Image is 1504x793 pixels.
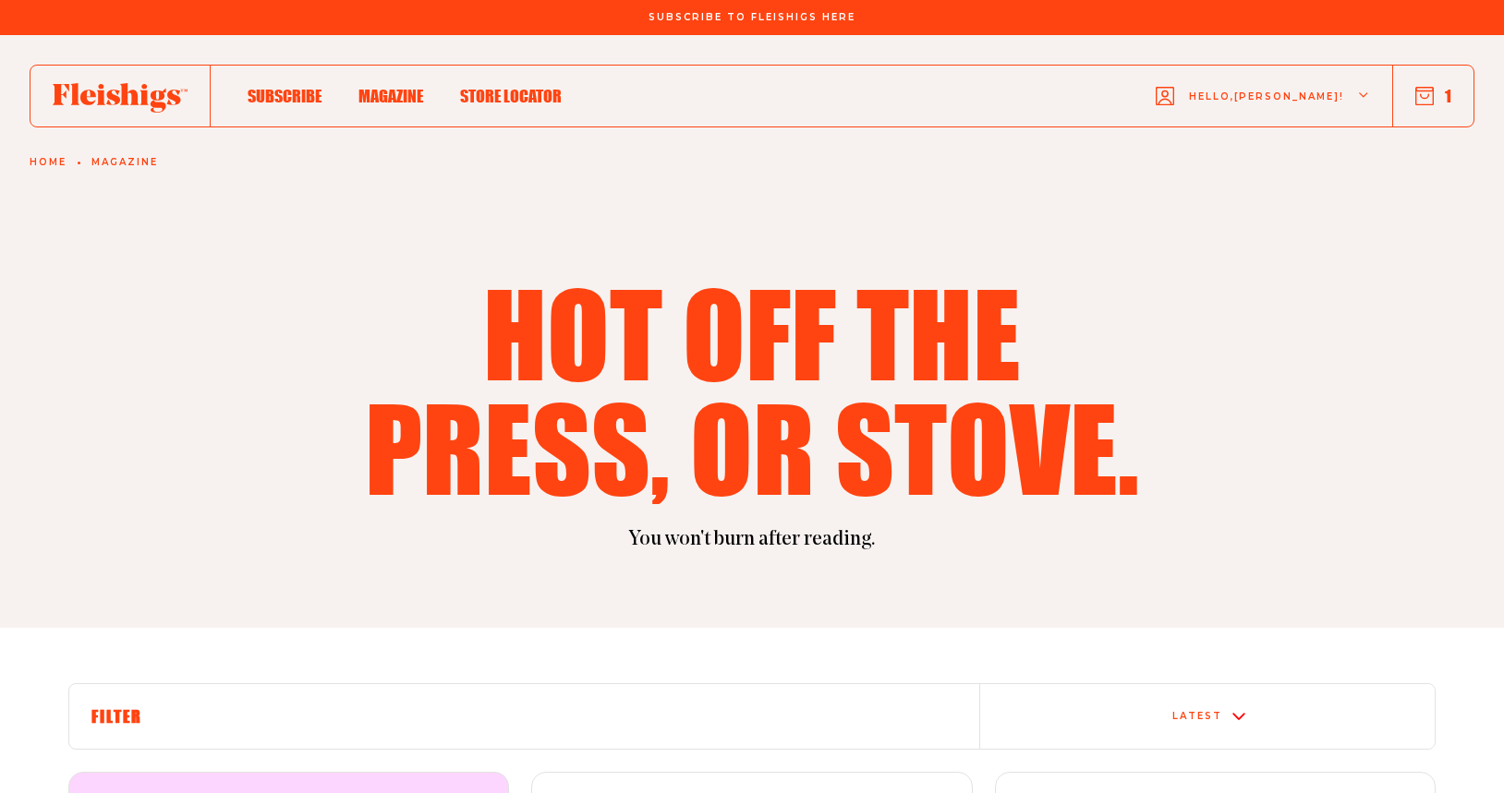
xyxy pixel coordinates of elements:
[645,12,859,21] a: Subscribe To Fleishigs Here
[358,83,423,108] a: Magazine
[649,12,855,23] span: Subscribe To Fleishigs Here
[91,157,158,168] a: Magazine
[1189,90,1344,133] span: Hello, [PERSON_NAME] !
[248,86,321,106] span: Subscribe
[91,706,957,727] h6: Filter
[1172,711,1222,722] div: Latest
[30,157,67,168] a: Home
[358,86,423,106] span: Magazine
[248,83,321,108] a: Subscribe
[460,86,562,106] span: Store locator
[1415,86,1451,106] button: 1
[68,526,1436,554] p: You won't burn after reading.
[460,83,562,108] a: Store locator
[353,275,1151,504] h1: Hot off the press, or stove.
[1156,60,1370,133] button: Hello,[PERSON_NAME]!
